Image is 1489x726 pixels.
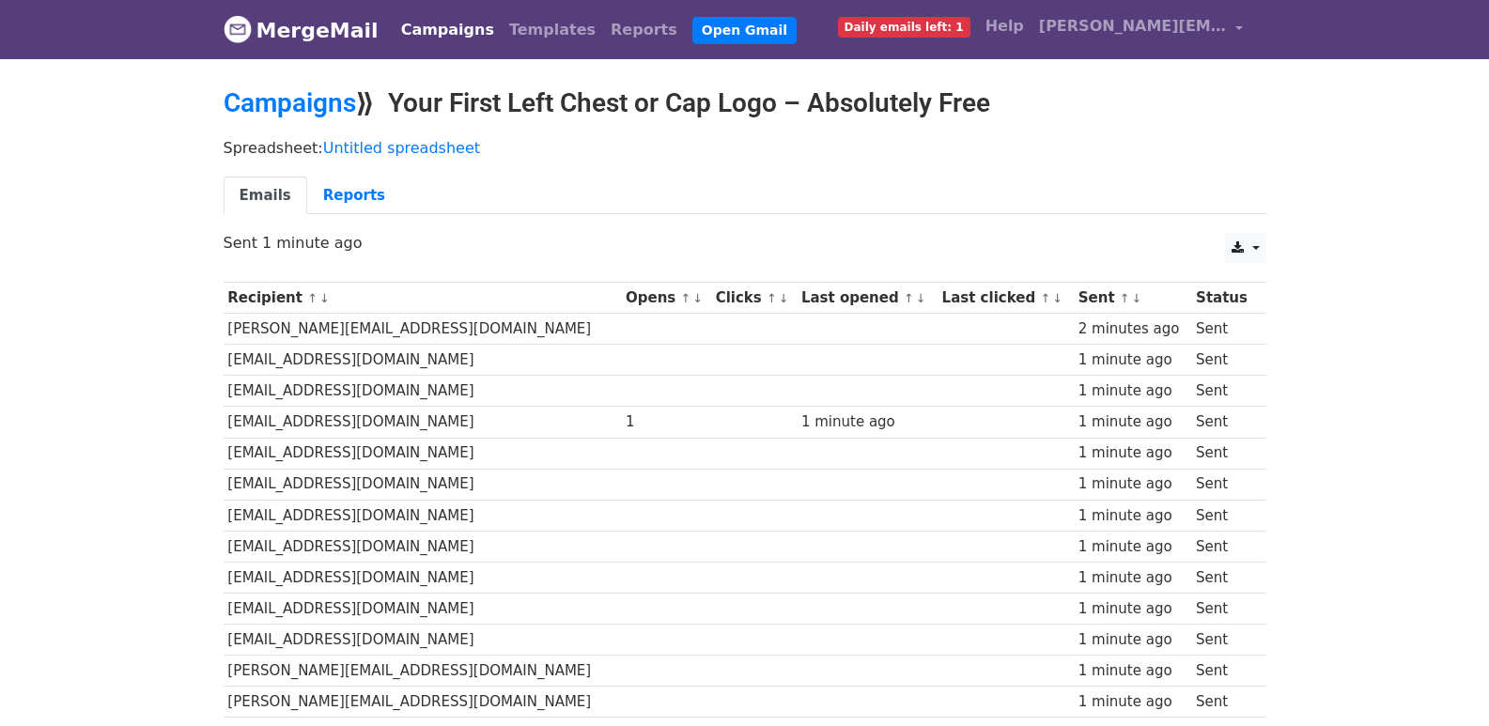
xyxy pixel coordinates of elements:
[224,438,622,469] td: [EMAIL_ADDRESS][DOMAIN_NAME]
[692,291,703,305] a: ↓
[779,291,789,305] a: ↓
[224,625,622,656] td: [EMAIL_ADDRESS][DOMAIN_NAME]
[224,10,379,50] a: MergeMail
[1078,380,1187,402] div: 1 minute ago
[1132,291,1142,305] a: ↓
[1052,291,1062,305] a: ↓
[1191,500,1256,531] td: Sent
[224,15,252,43] img: MergeMail logo
[1078,598,1187,620] div: 1 minute ago
[1191,687,1256,718] td: Sent
[394,11,502,49] a: Campaigns
[1078,505,1187,527] div: 1 minute ago
[1191,625,1256,656] td: Sent
[978,8,1031,45] a: Help
[767,291,777,305] a: ↑
[224,407,622,438] td: [EMAIL_ADDRESS][DOMAIN_NAME]
[307,177,401,215] a: Reports
[603,11,685,49] a: Reports
[1078,691,1187,713] div: 1 minute ago
[1078,629,1187,651] div: 1 minute ago
[224,687,622,718] td: [PERSON_NAME][EMAIL_ADDRESS][DOMAIN_NAME]
[502,11,603,49] a: Templates
[224,376,622,407] td: [EMAIL_ADDRESS][DOMAIN_NAME]
[711,283,797,314] th: Clicks
[1191,562,1256,593] td: Sent
[224,345,622,376] td: [EMAIL_ADDRESS][DOMAIN_NAME]
[1078,473,1187,495] div: 1 minute ago
[319,291,330,305] a: ↓
[1191,314,1256,345] td: Sent
[1078,567,1187,589] div: 1 minute ago
[224,138,1266,158] p: Spreadsheet:
[1074,283,1191,314] th: Sent
[1191,531,1256,562] td: Sent
[1040,291,1050,305] a: ↑
[224,500,622,531] td: [EMAIL_ADDRESS][DOMAIN_NAME]
[838,17,970,38] span: Daily emails left: 1
[224,283,622,314] th: Recipient
[1191,407,1256,438] td: Sent
[224,656,622,687] td: [PERSON_NAME][EMAIL_ADDRESS][DOMAIN_NAME]
[1191,376,1256,407] td: Sent
[830,8,978,45] a: Daily emails left: 1
[1078,442,1187,464] div: 1 minute ago
[626,411,706,433] div: 1
[1191,594,1256,625] td: Sent
[1078,411,1187,433] div: 1 minute ago
[1078,349,1187,371] div: 1 minute ago
[1191,283,1256,314] th: Status
[224,87,356,118] a: Campaigns
[904,291,914,305] a: ↑
[1120,291,1130,305] a: ↑
[224,233,1266,253] p: Sent 1 minute ago
[797,283,938,314] th: Last opened
[1078,536,1187,558] div: 1 minute ago
[224,531,622,562] td: [EMAIL_ADDRESS][DOMAIN_NAME]
[1039,15,1227,38] span: [PERSON_NAME][EMAIL_ADDRESS][DOMAIN_NAME]
[692,17,797,44] a: Open Gmail
[1078,318,1187,340] div: 2 minutes ago
[1191,469,1256,500] td: Sent
[224,177,307,215] a: Emails
[938,283,1074,314] th: Last clicked
[224,594,622,625] td: [EMAIL_ADDRESS][DOMAIN_NAME]
[621,283,711,314] th: Opens
[1191,345,1256,376] td: Sent
[1191,438,1256,469] td: Sent
[323,139,480,157] a: Untitled spreadsheet
[224,87,1266,119] h2: ⟫ Your First Left Chest or Cap Logo – Absolutely Free
[307,291,318,305] a: ↑
[681,291,691,305] a: ↑
[801,411,933,433] div: 1 minute ago
[1078,660,1187,682] div: 1 minute ago
[224,314,622,345] td: [PERSON_NAME][EMAIL_ADDRESS][DOMAIN_NAME]
[224,469,622,500] td: [EMAIL_ADDRESS][DOMAIN_NAME]
[1191,656,1256,687] td: Sent
[916,291,926,305] a: ↓
[224,562,622,593] td: [EMAIL_ADDRESS][DOMAIN_NAME]
[1031,8,1251,52] a: [PERSON_NAME][EMAIL_ADDRESS][DOMAIN_NAME]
